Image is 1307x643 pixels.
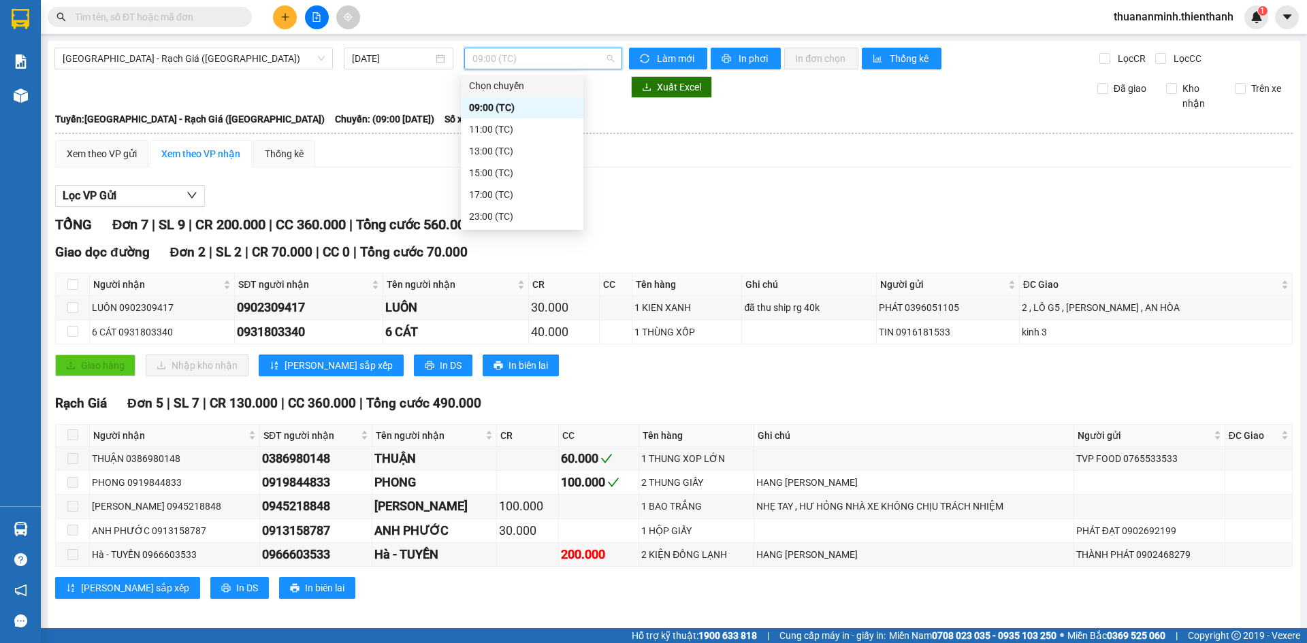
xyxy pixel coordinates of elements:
input: 12/09/2025 [352,51,433,66]
div: Chọn chuyến [461,75,583,97]
span: Chuyến: (09:00 [DATE]) [335,112,434,127]
button: aim [336,5,360,29]
span: question-circle [14,553,27,566]
button: Lọc VP Gửi [55,185,205,207]
td: 0931803340 [235,320,383,344]
span: sort-ascending [270,361,279,372]
div: 23:00 (TC) [469,209,575,224]
div: đã thu ship rg 40k [744,300,874,315]
span: Thống kê [890,51,931,66]
b: Tuyến: [GEOGRAPHIC_DATA] - Rạch Giá ([GEOGRAPHIC_DATA]) [55,114,325,125]
span: [PERSON_NAME] sắp xếp [285,358,393,373]
td: PHONG [372,471,497,495]
span: SĐT người nhận [238,277,369,292]
span: Người nhận [93,277,221,292]
div: PHÁT ĐẠT 0902692199 [1076,523,1223,538]
span: Lọc CC [1168,51,1204,66]
span: In biên lai [509,358,548,373]
span: 1 [1260,6,1265,16]
sup: 1 [1258,6,1268,16]
span: SĐT người nhận [263,428,358,443]
div: 30.000 [499,521,556,540]
th: CC [559,425,639,447]
span: Sài Gòn - Rạch Giá (Hàng Hoá) [63,48,325,69]
td: 0386980148 [260,447,372,471]
span: TỔNG [55,216,92,233]
span: Đã giao [1108,81,1152,96]
div: LUÔN [385,298,526,317]
div: 2 KIỆN ĐÔNG LẠNH [641,547,752,562]
div: 0919844833 [262,473,370,492]
span: check [607,476,619,489]
button: bar-chartThống kê [862,48,941,69]
span: ĐC Giao [1229,428,1278,443]
span: notification [14,584,27,597]
div: 0966603533 [262,545,370,564]
div: 2 THUNG GIẤY [641,475,752,490]
div: 0945218848 [262,497,370,516]
button: In đơn chọn [784,48,858,69]
td: 6 CÁT [383,320,528,344]
div: Chọn chuyến [469,78,575,93]
div: PHONG 0919844833 [92,475,257,490]
span: | [203,395,206,411]
span: sort-ascending [66,583,76,594]
span: search [57,12,66,22]
input: Tìm tên, số ĐT hoặc mã đơn [75,10,236,24]
td: THUẬN [372,447,497,471]
div: 0386980148 [262,449,370,468]
td: 0966603533 [260,543,372,567]
div: [PERSON_NAME] 0945218848 [92,499,257,514]
span: message [14,614,27,627]
div: 0902309417 [237,298,381,317]
span: printer [221,583,231,594]
button: sort-ascending[PERSON_NAME] sắp xếp [55,577,200,599]
div: TIN 0916181533 [879,325,1017,340]
span: printer [494,361,503,372]
div: PHÁT 0396051105 [879,300,1017,315]
td: LUÔN [383,296,528,320]
span: copyright [1231,631,1241,640]
img: icon-new-feature [1250,11,1263,23]
div: ANH PHƯỚC 0913158787 [92,523,257,538]
div: HANG [PERSON_NAME] [756,547,1071,562]
span: [PERSON_NAME] sắp xếp [81,580,189,595]
span: | [349,216,353,233]
span: | [209,244,212,260]
span: Đơn 7 [112,216,148,233]
div: 15:00 (TC) [469,165,575,180]
span: Kho nhận [1177,81,1225,111]
span: Tổng cước 490.000 [366,395,481,411]
span: ⚪️ [1060,633,1064,638]
div: Xem theo VP nhận [161,146,240,161]
span: printer [722,54,733,65]
div: 0931803340 [237,323,381,342]
button: sort-ascending[PERSON_NAME] sắp xếp [259,355,404,376]
span: CC 360.000 [276,216,346,233]
img: solution-icon [14,54,28,69]
div: 17:00 (TC) [469,187,575,202]
span: thuananminh.thienthanh [1103,8,1244,25]
span: | [281,395,285,411]
strong: 0708 023 035 - 0935 103 250 [932,630,1056,641]
span: printer [290,583,300,594]
span: Người gửi [1078,428,1211,443]
div: 6 CÁT 0931803340 [92,325,232,340]
div: 100.000 [561,473,636,492]
span: Rạch Giá [55,395,107,411]
span: plus [280,12,290,22]
div: 0913158787 [262,521,370,540]
span: Đơn 5 [127,395,163,411]
button: printerIn DS [414,355,472,376]
span: In phơi [739,51,770,66]
div: Xem theo VP gửi [67,146,137,161]
span: | [189,216,192,233]
div: 11:00 (TC) [469,122,575,137]
span: printer [425,361,434,372]
div: TVP FOOD 0765533533 [1076,451,1223,466]
span: caret-down [1281,11,1293,23]
div: THUẬN 0386980148 [92,451,257,466]
span: file-add [312,12,321,22]
div: 1 HỘP GIẤY [641,523,752,538]
span: | [152,216,155,233]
